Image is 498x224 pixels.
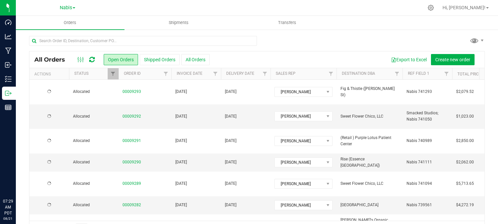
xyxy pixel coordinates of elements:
[407,202,432,208] span: Nabis 739561
[456,202,474,208] span: $4,272.19
[456,113,474,120] span: $1,023.00
[123,159,141,165] a: 00009290
[225,113,236,120] span: [DATE]
[124,16,233,30] a: Shipments
[342,71,375,76] a: Destination DBA
[443,5,485,10] span: Hi, [PERSON_NAME]!
[457,72,481,76] a: Total Price
[60,5,72,11] span: Nabis
[275,179,324,188] span: [PERSON_NAME]
[175,202,187,208] span: [DATE]
[233,16,341,30] a: Transfers
[73,138,115,144] span: Allocated
[407,89,432,95] span: Nabis 741293
[431,54,475,65] button: Create new order
[275,112,324,121] span: [PERSON_NAME]
[5,19,12,26] inline-svg: Dashboard
[387,54,431,65] button: Export to Excel
[225,89,236,95] span: [DATE]
[456,159,474,165] span: $2,062.00
[123,113,141,120] a: 00009292
[407,181,432,187] span: Nabis 741094
[441,68,452,79] a: Filter
[5,76,12,82] inline-svg: Inventory
[29,36,257,46] input: Search Order ID, Destination, Customer PO...
[276,71,296,76] a: Sales Rep
[427,5,435,11] div: Manage settings
[123,181,141,187] a: 00009289
[340,202,399,208] span: [GEOGRAPHIC_DATA]
[340,113,399,120] span: Sweet Flower Chico, LLC
[5,33,12,40] inline-svg: Analytics
[225,159,236,165] span: [DATE]
[73,159,115,165] span: Allocated
[225,138,236,144] span: [DATE]
[260,68,270,79] a: Filter
[160,68,171,79] a: Filter
[55,20,85,26] span: Orders
[226,71,254,76] a: Delivery Date
[392,68,403,79] a: Filter
[181,54,210,65] button: All Orders
[123,138,141,144] a: 00009291
[225,181,236,187] span: [DATE]
[74,71,89,76] a: Status
[140,54,180,65] button: Shipped Orders
[340,181,399,187] span: Sweet Flower Chico, LLC
[34,72,66,76] div: Actions
[340,135,399,147] span: (Retail ) Purple Lotus Patient Center
[5,90,12,97] inline-svg: Outbound
[3,216,13,221] p: 08/21
[275,201,324,210] span: [PERSON_NAME]
[73,202,115,208] span: Allocated
[5,62,12,68] inline-svg: Inbound
[16,16,124,30] a: Orders
[73,181,115,187] span: Allocated
[3,198,13,216] p: 07:29 AM PDT
[435,57,470,62] span: Create new order
[175,89,187,95] span: [DATE]
[123,89,141,95] a: 00009293
[5,47,12,54] inline-svg: Manufacturing
[160,20,197,26] span: Shipments
[275,87,324,97] span: [PERSON_NAME]
[408,71,429,76] a: Ref Field 1
[177,71,202,76] a: Invoice Date
[407,110,448,123] span: Smacked Studios; Nabis 741050
[124,71,141,76] a: Order ID
[73,113,115,120] span: Allocated
[175,181,187,187] span: [DATE]
[340,156,399,169] span: Rise (Essence [GEOGRAPHIC_DATA])
[275,136,324,146] span: [PERSON_NAME]
[5,104,12,111] inline-svg: Reports
[210,68,221,79] a: Filter
[326,68,337,79] a: Filter
[407,138,432,144] span: Nabis 740989
[456,138,474,144] span: $2,850.00
[34,56,72,63] span: All Orders
[275,158,324,167] span: [PERSON_NAME]
[104,54,138,65] button: Open Orders
[456,89,474,95] span: $2,079.52
[175,159,187,165] span: [DATE]
[269,20,305,26] span: Transfers
[123,202,141,208] a: 00009282
[175,138,187,144] span: [DATE]
[73,89,115,95] span: Allocated
[407,159,432,165] span: Nabis 741111
[340,86,399,98] span: Fig & Thistle ([PERSON_NAME] St)
[108,68,119,79] a: Filter
[225,202,236,208] span: [DATE]
[456,181,474,187] span: $5,713.65
[175,113,187,120] span: [DATE]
